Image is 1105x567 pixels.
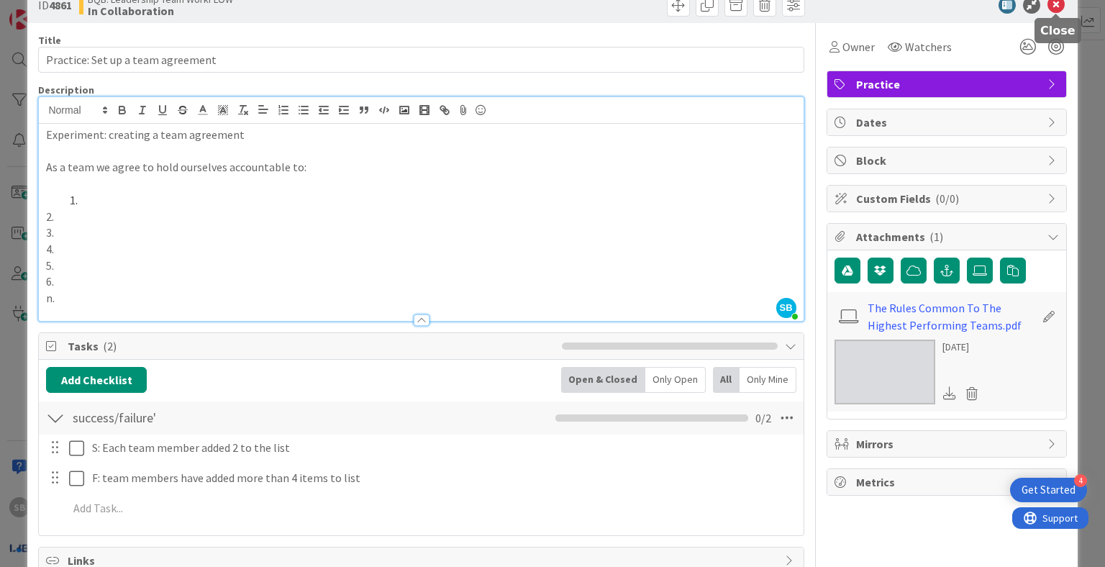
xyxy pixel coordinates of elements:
[46,159,796,176] p: As a team we agree to hold ourselves accountable to:
[935,191,959,206] span: ( 0/0 )
[942,384,958,403] div: Download
[103,339,117,353] span: ( 2 )
[842,38,875,55] span: Owner
[92,440,793,456] p: S: Each team member added 2 to the list
[46,367,147,393] button: Add Checklist
[68,337,554,355] span: Tasks
[856,228,1040,245] span: Attachments
[1040,24,1076,37] h5: Close
[30,2,65,19] span: Support
[46,209,796,225] p: 2.
[713,367,740,393] div: All
[46,127,796,143] p: Experiment: creating a team agreement
[942,340,984,355] div: [DATE]
[88,5,233,17] b: In Collaboration
[856,114,1040,131] span: Dates
[755,409,771,427] span: 0 / 2
[46,241,796,258] p: 4.
[38,47,804,73] input: type card name here...
[645,367,706,393] div: Only Open
[856,435,1040,453] span: Mirrors
[856,152,1040,169] span: Block
[776,298,796,318] span: SB
[38,34,61,47] label: Title
[856,190,1040,207] span: Custom Fields
[46,258,796,274] p: 5.
[38,83,94,96] span: Description
[856,473,1040,491] span: Metrics
[740,367,796,393] div: Only Mine
[68,405,391,431] input: Add Checklist...
[46,290,796,307] p: n.
[929,230,943,244] span: ( 1 )
[905,38,952,55] span: Watchers
[561,367,645,393] div: Open & Closed
[46,224,796,241] p: 3.
[46,273,796,290] p: 6.
[1074,474,1087,487] div: 4
[856,76,1040,93] span: Practice
[1010,478,1087,502] div: Open Get Started checklist, remaining modules: 4
[92,470,793,486] p: F: team members have added more than 4 items to list
[868,299,1034,334] a: The Rules Common To The Highest Performing Teams.pdf
[1022,483,1076,497] div: Get Started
